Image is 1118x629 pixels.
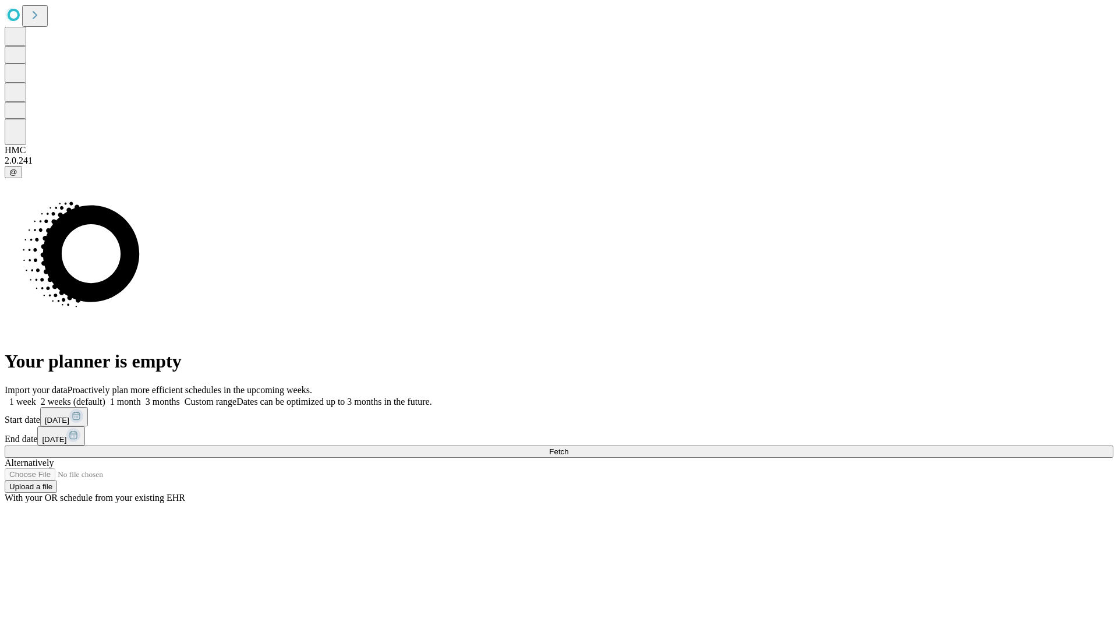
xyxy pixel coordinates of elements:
[9,397,36,407] span: 1 week
[5,351,1113,372] h1: Your planner is empty
[5,458,54,468] span: Alternatively
[110,397,141,407] span: 1 month
[5,480,57,493] button: Upload a file
[5,446,1113,458] button: Fetch
[41,397,105,407] span: 2 weeks (default)
[37,426,85,446] button: [DATE]
[9,168,17,176] span: @
[5,493,185,503] span: With your OR schedule from your existing EHR
[5,156,1113,166] div: 2.0.241
[68,385,312,395] span: Proactively plan more efficient schedules in the upcoming weeks.
[236,397,431,407] span: Dates can be optimized up to 3 months in the future.
[146,397,180,407] span: 3 months
[5,166,22,178] button: @
[5,407,1113,426] div: Start date
[45,416,69,425] span: [DATE]
[549,447,568,456] span: Fetch
[5,426,1113,446] div: End date
[5,145,1113,156] div: HMC
[40,407,88,426] button: [DATE]
[5,385,68,395] span: Import your data
[42,435,66,444] span: [DATE]
[185,397,236,407] span: Custom range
